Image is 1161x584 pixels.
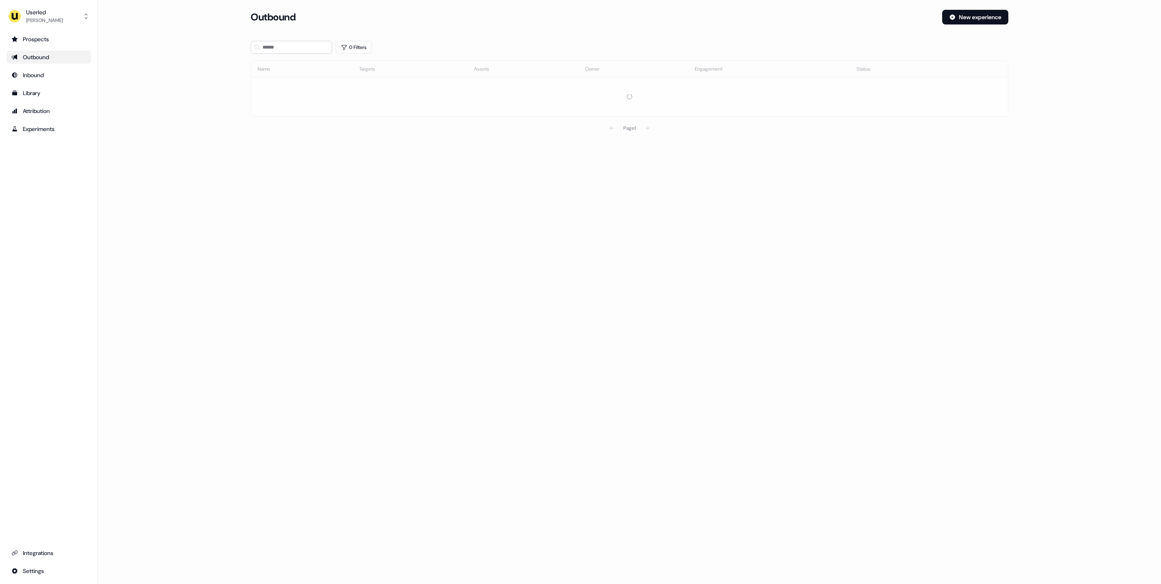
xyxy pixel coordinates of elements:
[336,41,372,54] button: 0 Filters
[7,104,91,118] a: Go to attribution
[11,567,86,575] div: Settings
[26,8,63,16] div: Userled
[11,107,86,115] div: Attribution
[11,53,86,61] div: Outbound
[251,11,296,23] h3: Outbound
[7,87,91,100] a: Go to templates
[942,10,1008,24] button: New experience
[11,549,86,557] div: Integrations
[11,125,86,133] div: Experiments
[7,7,91,26] button: Userled[PERSON_NAME]
[7,122,91,135] a: Go to experiments
[11,35,86,43] div: Prospects
[7,33,91,46] a: Go to prospects
[11,89,86,97] div: Library
[11,71,86,79] div: Inbound
[7,546,91,560] a: Go to integrations
[26,16,63,24] div: [PERSON_NAME]
[7,51,91,64] a: Go to outbound experience
[7,564,91,577] a: Go to integrations
[7,69,91,82] a: Go to Inbound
